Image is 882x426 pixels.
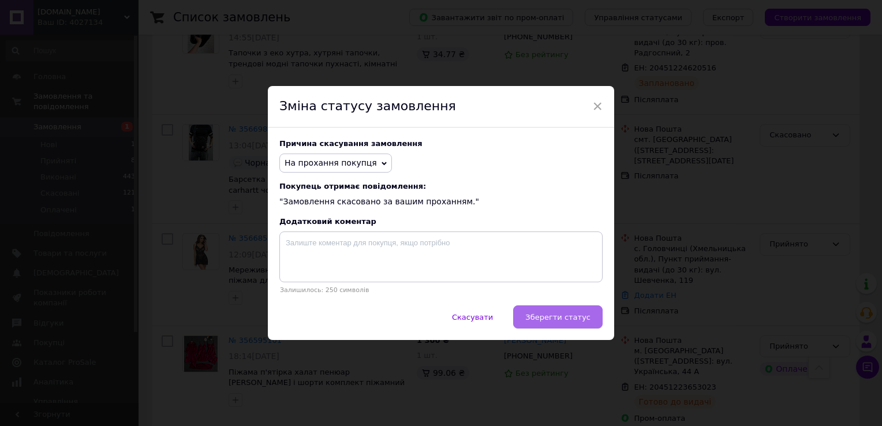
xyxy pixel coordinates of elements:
[452,313,493,322] span: Скасувати
[525,313,591,322] span: Зберегти статус
[268,86,614,128] div: Зміна статусу замовлення
[279,286,603,294] p: Залишилось: 250 символів
[279,217,603,226] div: Додатковий коментар
[285,158,377,167] span: На прохання покупця
[279,182,603,208] div: "Замовлення скасовано за вашим проханням."
[592,96,603,116] span: ×
[279,139,603,148] div: Причина скасування замовлення
[279,182,603,190] span: Покупець отримає повідомлення:
[440,305,505,328] button: Скасувати
[513,305,603,328] button: Зберегти статус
